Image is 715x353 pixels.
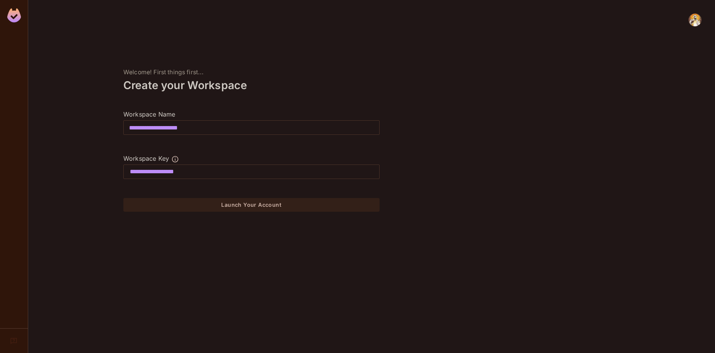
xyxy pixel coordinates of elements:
img: glowdyyk@gmail.com [689,14,701,26]
div: Create your Workspace [123,76,380,94]
div: Welcome! First things first... [123,69,380,76]
button: The Workspace Key is unique, and serves as the identifier of your workspace. [171,154,179,165]
div: Workspace Key [123,154,169,163]
button: Launch Your Account [123,198,380,212]
img: SReyMgAAAABJRU5ErkJggg== [7,8,21,22]
div: Workspace Name [123,110,380,119]
div: Help & Updates [5,333,22,348]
